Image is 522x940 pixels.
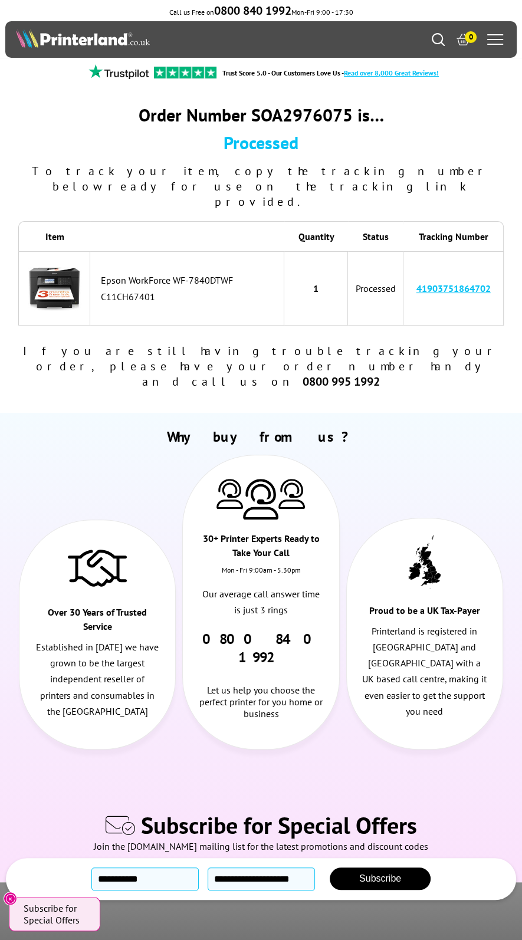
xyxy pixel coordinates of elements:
img: Printer Experts [278,479,305,509]
span: Subscribe [359,873,401,883]
th: Status [348,221,404,251]
span: Subscribe for Special Offers [24,902,88,926]
img: Printer Experts [243,479,278,520]
span: Read over 8,000 Great Reviews! [344,68,439,77]
img: UK tax payer [408,535,441,589]
div: Processed [18,131,504,154]
span: To track your item, copy the tracking number below ready for use on the tracking link provided. [32,163,490,209]
div: C11CH67401 [101,291,278,303]
a: 0800 840 1992 [202,630,320,666]
span: 0 [465,31,477,43]
a: Search [432,33,445,46]
th: Item [18,221,90,251]
b: 0800 995 1992 [303,374,380,389]
div: Join the [DOMAIN_NAME] mailing list for the latest promotions and discount codes [6,840,516,858]
h2: Why buy from us? [16,428,507,446]
td: Processed [348,251,404,326]
p: Established in [DATE] we have grown to be the largest independent reseller of printers and consum... [35,639,160,719]
img: Epson WorkForce WF-7840DTWF [25,258,84,317]
img: Printerland Logo [16,29,150,48]
div: Over 30 Years of Trusted Service [35,605,160,639]
a: Trust Score 5.0 - Our Customers Love Us -Read over 8,000 Great Reviews! [222,68,439,77]
img: trustpilot rating [83,64,154,79]
img: Trusted Service [68,544,127,591]
button: Close [4,892,17,905]
div: Order Number SOA2976075 is… [18,103,504,126]
a: 41903751864702 [416,282,491,294]
span: Subscribe for Special Offers [141,810,417,840]
button: Subscribe [330,867,431,890]
div: Let us help you choose the perfect printer for you home or business [199,666,323,719]
img: Printer Experts [216,479,243,509]
div: 30+ Printer Experts Ready to Take Your Call [199,531,323,566]
div: If you are still having trouble tracking your order, please have your order number handy and call... [18,343,504,389]
th: Tracking Number [403,221,503,251]
p: Our average call answer time is just 3 rings [199,586,323,618]
a: 0800 840 1992 [214,8,291,17]
td: 1 [284,251,348,326]
div: Proud to be a UK Tax-Payer [362,603,487,623]
div: Epson WorkForce WF-7840DTWF [101,274,278,286]
div: Mon - Fri 9:00am - 5.30pm [183,566,339,586]
p: Printerland is registered in [GEOGRAPHIC_DATA] and [GEOGRAPHIC_DATA] with a UK based call centre,... [362,623,487,719]
th: Quantity [284,221,348,251]
img: trustpilot rating [154,67,216,78]
b: 0800 840 1992 [214,3,291,18]
a: Printerland Logo [16,29,261,50]
a: 0 [457,33,470,46]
